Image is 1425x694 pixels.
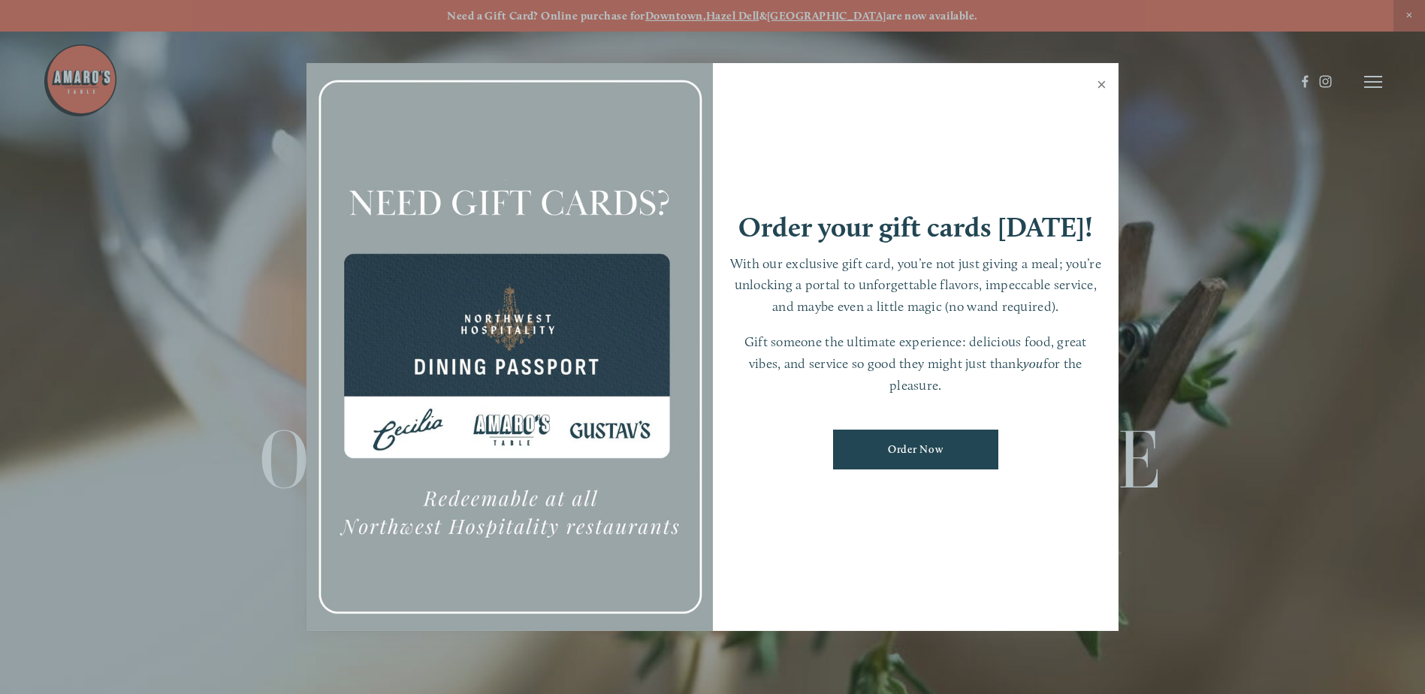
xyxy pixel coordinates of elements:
em: you [1023,355,1043,371]
p: With our exclusive gift card, you’re not just giving a meal; you’re unlocking a portal to unforge... [728,253,1104,318]
a: Order Now [833,430,998,469]
p: Gift someone the ultimate experience: delicious food, great vibes, and service so good they might... [728,331,1104,396]
h1: Order your gift cards [DATE]! [738,213,1093,241]
a: Close [1087,65,1116,107]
